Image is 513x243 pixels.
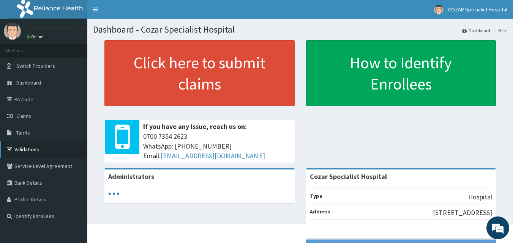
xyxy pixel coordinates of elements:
span: Claims [16,113,31,119]
span: 0700 7354 2623 WhatsApp: [PHONE_NUMBER] Email: [143,132,291,161]
li: Here [491,27,507,34]
img: User Image [434,5,444,14]
b: Address [310,208,330,215]
h1: Dashboard - Cozar Specialist Hospital [93,25,507,34]
p: COZAR Specialist Hospital [27,25,103,31]
span: COZAR Specialist Hospital [448,6,507,13]
b: If you have any issue, reach us on: [143,122,247,131]
strong: Cozar Specialist Hospital [310,172,387,181]
a: Online [27,34,45,39]
span: Dashboard [16,79,41,86]
img: User Image [4,23,21,40]
svg: audio-loading [108,188,120,199]
a: How to Identify Enrollees [306,40,496,106]
p: [STREET_ADDRESS] [433,208,492,218]
a: Dashboard [462,27,490,34]
b: Type [310,193,322,199]
span: Switch Providers [16,63,55,69]
b: Administrators [108,172,154,181]
p: Hospital [468,192,492,202]
a: [EMAIL_ADDRESS][DOMAIN_NAME] [161,151,265,160]
a: Click here to submit claims [104,40,295,106]
span: Tariffs [16,129,30,136]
